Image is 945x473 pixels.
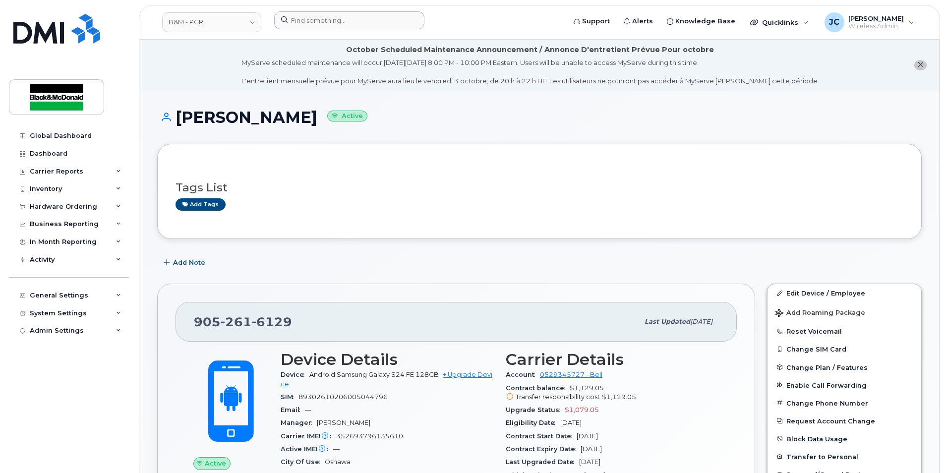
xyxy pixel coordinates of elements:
span: 89302610206005044796 [298,393,388,401]
span: [PERSON_NAME] [317,419,370,426]
button: Enable Call Forwarding [768,376,921,394]
h1: [PERSON_NAME] [157,109,922,126]
span: — [333,445,340,453]
span: Contract Start Date [506,432,577,440]
span: Device [281,371,309,378]
div: October Scheduled Maintenance Announcement / Annonce D'entretient Prévue Pour octobre [346,45,714,55]
span: Change Plan / Features [786,363,868,371]
a: 0529345727 - Bell [540,371,602,378]
span: Android Samsung Galaxy S24 FE 128GB [309,371,439,378]
h3: Tags List [176,181,903,194]
span: Email [281,406,305,414]
h3: Carrier Details [506,351,719,368]
span: [DATE] [690,318,712,325]
span: 6129 [252,314,292,329]
span: City Of Use [281,458,325,466]
span: 905 [194,314,292,329]
a: Add tags [176,198,226,211]
a: Edit Device / Employee [768,284,921,302]
span: Transfer responsibility cost [516,393,600,401]
button: Transfer to Personal [768,448,921,466]
span: Last updated [645,318,690,325]
button: Change Phone Number [768,394,921,412]
span: [DATE] [581,445,602,453]
span: Add Roaming Package [775,309,865,318]
span: Oshawa [325,458,351,466]
button: Add Note [157,254,214,272]
span: Active [205,459,226,468]
span: Manager [281,419,317,426]
span: Upgrade Status [506,406,565,414]
span: $1,079.05 [565,406,599,414]
span: $1,129.05 [506,384,719,402]
span: — [305,406,311,414]
span: Contract Expiry Date [506,445,581,453]
a: + Upgrade Device [281,371,492,387]
span: Carrier IMEI [281,432,336,440]
span: [DATE] [577,432,598,440]
span: Last Upgraded Date [506,458,579,466]
span: Add Note [173,258,205,267]
span: Account [506,371,540,378]
h3: Device Details [281,351,494,368]
span: [DATE] [560,419,582,426]
span: Eligibility Date [506,419,560,426]
button: close notification [914,60,927,70]
span: $1,129.05 [602,393,636,401]
span: SIM [281,393,298,401]
button: Add Roaming Package [768,302,921,322]
button: Block Data Usage [768,430,921,448]
span: Contract balance [506,384,570,392]
span: 352693796135610 [336,432,403,440]
span: [DATE] [579,458,600,466]
button: Reset Voicemail [768,322,921,340]
small: Active [327,111,367,122]
span: Active IMEI [281,445,333,453]
div: MyServe scheduled maintenance will occur [DATE][DATE] 8:00 PM - 10:00 PM Eastern. Users will be u... [241,58,819,86]
button: Request Account Change [768,412,921,430]
span: 261 [221,314,252,329]
span: Enable Call Forwarding [786,381,867,389]
button: Change Plan / Features [768,358,921,376]
button: Change SIM Card [768,340,921,358]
